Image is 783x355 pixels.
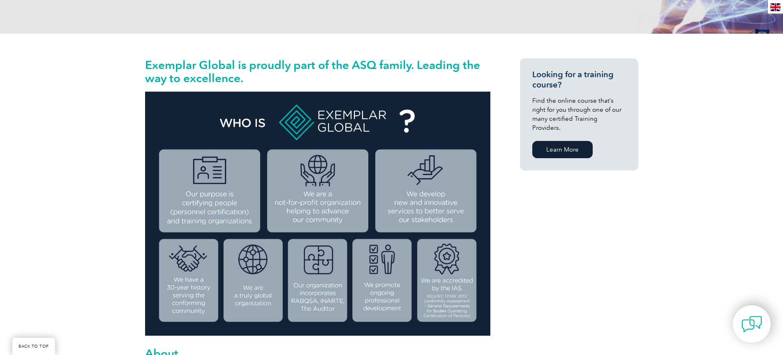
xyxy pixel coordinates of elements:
a: Learn More [532,141,593,158]
a: BACK TO TOP [12,338,55,355]
p: Find the online course that’s right for you through one of our many certified Training Providers. [532,96,626,132]
h3: Looking for a training course? [532,69,626,90]
img: contact-chat.png [741,314,762,334]
img: en [770,3,781,11]
h2: Exemplar Global is proudly part of the ASQ family. Leading the way to excellence. [145,58,490,85]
